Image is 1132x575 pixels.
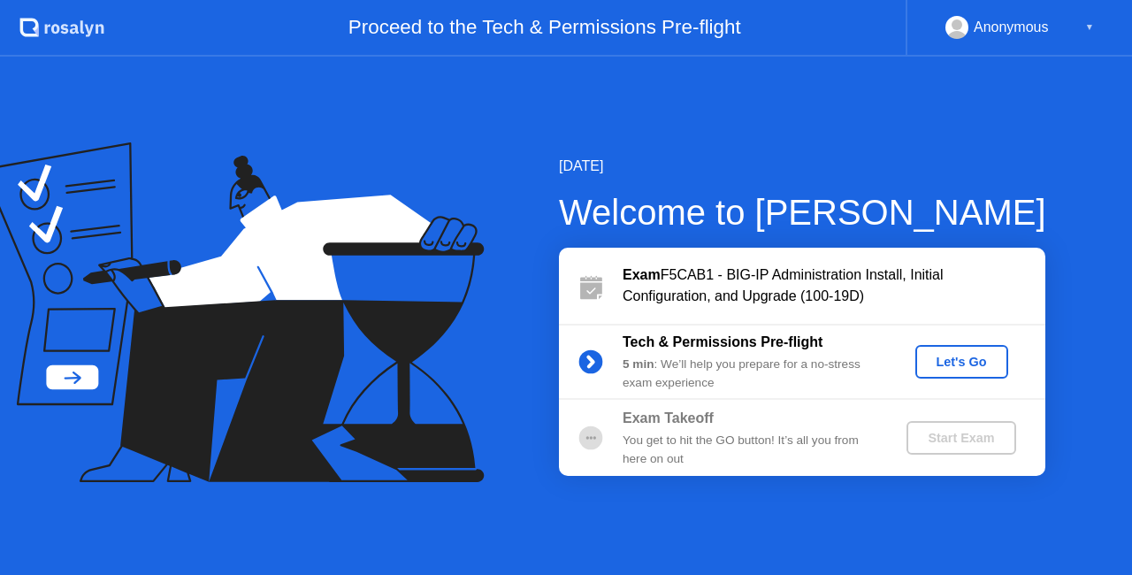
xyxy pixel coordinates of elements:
div: F5CAB1 - BIG-IP Administration Install, Initial Configuration, and Upgrade (100-19D) [623,264,1045,307]
div: Start Exam [914,431,1008,445]
div: Welcome to [PERSON_NAME] [559,186,1046,239]
div: [DATE] [559,156,1046,177]
b: Exam [623,267,661,282]
b: 5 min [623,357,654,371]
b: Exam Takeoff [623,410,714,425]
div: ▼ [1085,16,1094,39]
div: You get to hit the GO button! It’s all you from here on out [623,432,877,468]
div: Let's Go [922,355,1001,369]
b: Tech & Permissions Pre-flight [623,334,822,349]
div: : We’ll help you prepare for a no-stress exam experience [623,356,877,392]
button: Start Exam [906,421,1015,455]
div: Anonymous [974,16,1049,39]
button: Let's Go [915,345,1008,379]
